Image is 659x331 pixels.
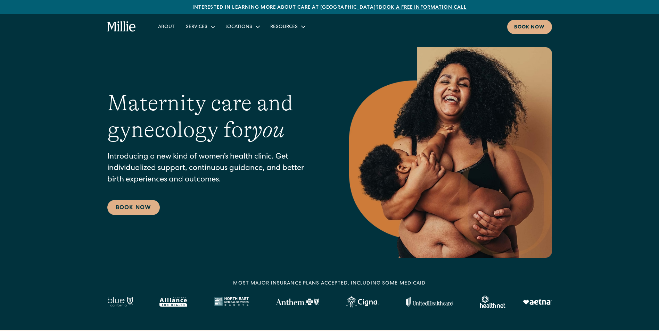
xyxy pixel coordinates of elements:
a: home [107,21,136,32]
h1: Maternity care and gynecology for [107,90,321,143]
div: Resources [270,24,298,31]
a: Book now [507,20,552,34]
img: Anthem Logo [275,298,319,305]
img: Smiling mother with her baby in arms, celebrating body positivity and the nurturing bond of postp... [349,47,552,258]
p: Introducing a new kind of women’s health clinic. Get individualized support, continuous guidance,... [107,152,321,186]
img: North East Medical Services logo [214,297,249,307]
em: you [252,117,285,142]
div: Locations [225,24,252,31]
img: Blue California logo [107,297,133,307]
img: United Healthcare logo [406,297,453,307]
img: Healthnet logo [480,296,506,308]
img: Alameda Alliance logo [159,297,187,307]
a: Book Now [107,200,160,215]
a: About [153,21,180,32]
img: Cigna logo [346,296,379,307]
img: Aetna logo [523,299,552,305]
div: MOST MAJOR INSURANCE PLANS ACCEPTED, INCLUDING some MEDICAID [233,280,426,287]
div: Book now [514,24,545,31]
a: Book a free information call [379,5,467,10]
div: Locations [220,21,265,32]
div: Services [186,24,207,31]
div: Resources [265,21,310,32]
div: Services [180,21,220,32]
